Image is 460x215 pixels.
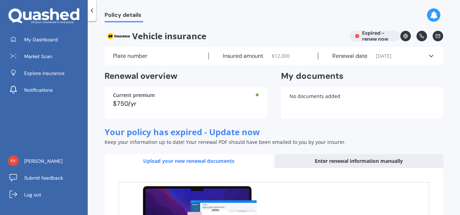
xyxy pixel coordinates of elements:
[113,53,147,60] label: Plate number
[105,154,273,168] div: Upload your new renewal documents
[275,154,444,168] div: Enter renewal information manually
[5,188,88,202] a: Log out
[5,66,88,80] a: Explore insurance
[376,53,392,60] span: [DATE]
[8,155,19,166] img: 98633c53c661e2ab00ee187117f54b50
[24,191,41,198] span: Log out
[5,171,88,185] a: Submit feedback
[24,53,52,60] span: Market Scan
[105,12,143,21] span: Policy details
[5,154,88,168] a: [PERSON_NAME]
[113,100,259,107] div: $750/yr
[105,71,267,82] h2: Renewal overview
[223,53,263,60] label: Insured amount
[24,36,58,43] span: My Dashboard
[105,139,346,145] span: Keep your information up to date! Your renewal PDF should have been emailed to you by your insurer.
[105,31,132,41] img: AA.webp
[24,86,53,93] span: Notifications
[24,174,63,181] span: Submit feedback
[5,83,88,97] a: Notifications
[272,53,290,60] span: $ 12,000
[105,126,260,138] span: Your policy has expired - Update now
[105,31,344,41] span: Vehicle insurance
[113,93,259,98] div: Current premium
[5,33,88,47] a: My Dashboard
[332,53,367,60] label: Renewal date
[24,70,65,77] span: Explore insurance
[281,71,344,82] h2: My documents
[24,158,62,165] span: [PERSON_NAME]
[5,49,88,63] a: Market Scan
[281,87,444,119] div: No documents added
